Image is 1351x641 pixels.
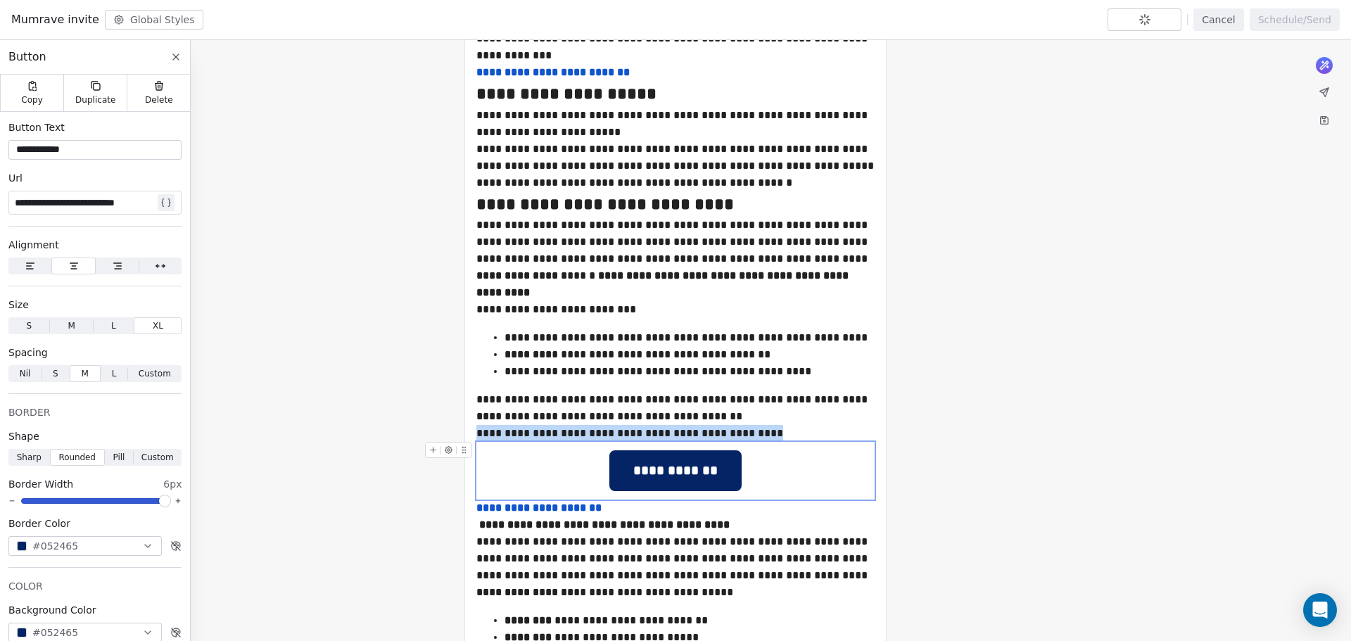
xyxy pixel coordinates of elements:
[11,11,99,28] span: Mumrave invite
[139,367,171,380] span: Custom
[8,516,70,531] span: Border Color
[8,536,162,556] button: #052465
[112,367,117,380] span: L
[21,94,43,106] span: Copy
[8,171,23,185] span: Url
[27,319,32,332] span: S
[8,238,59,252] span: Alignment
[113,451,125,464] span: Pill
[32,539,78,554] span: #052465
[105,10,203,30] button: Global Styles
[8,298,29,312] span: Size
[141,451,174,464] span: Custom
[163,477,182,491] span: 6px
[1303,593,1337,627] div: Open Intercom Messenger
[32,626,78,640] span: #052465
[8,579,182,593] div: COLOR
[53,367,58,380] span: S
[8,429,39,443] span: Shape
[8,603,96,617] span: Background Color
[1193,8,1243,31] button: Cancel
[75,94,115,106] span: Duplicate
[8,477,73,491] span: Border Width
[68,319,75,332] span: M
[8,120,65,134] span: Button Text
[145,94,173,106] span: Delete
[1250,8,1340,31] button: Schedule/Send
[111,319,116,332] span: L
[8,405,182,419] div: BORDER
[8,49,46,65] span: Button
[17,451,42,464] span: Sharp
[20,367,31,380] span: Nil
[8,345,48,360] span: Spacing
